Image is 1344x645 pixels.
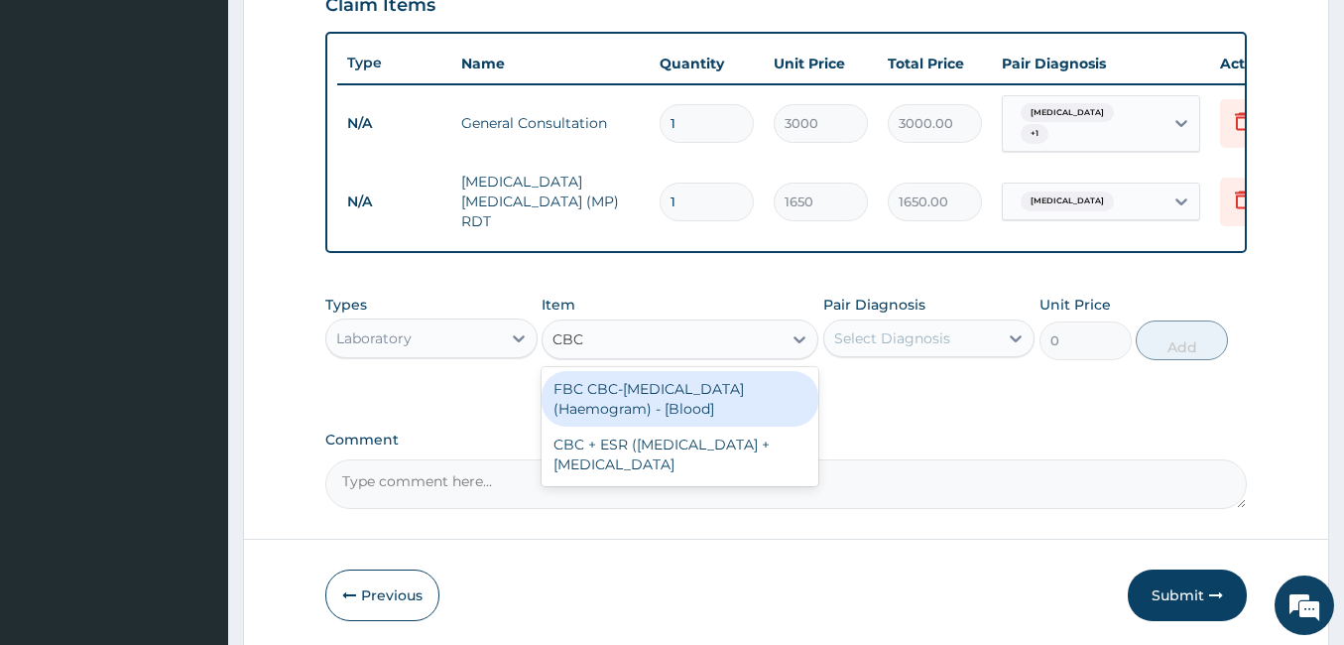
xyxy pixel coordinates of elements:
label: Unit Price [1039,295,1111,315]
div: CBC + ESR ([MEDICAL_DATA] + [MEDICAL_DATA] [542,427,818,482]
span: [MEDICAL_DATA] [1021,103,1114,123]
button: Submit [1128,570,1247,621]
td: General Consultation [451,103,650,143]
th: Type [337,45,451,81]
label: Comment [325,432,1247,449]
td: N/A [337,105,451,142]
td: N/A [337,184,451,220]
button: Previous [325,570,439,621]
div: Minimize live chat window [325,10,373,58]
label: Types [325,297,367,314]
th: Name [451,44,650,83]
label: Item [542,295,575,315]
div: Select Diagnosis [834,328,950,348]
th: Unit Price [764,44,878,83]
td: [MEDICAL_DATA] [MEDICAL_DATA] (MP) RDT [451,162,650,241]
label: Pair Diagnosis [823,295,925,315]
th: Pair Diagnosis [992,44,1210,83]
div: FBC CBC-[MEDICAL_DATA] (Haemogram) - [Blood] [542,371,818,427]
span: [MEDICAL_DATA] [1021,192,1114,211]
button: Add [1136,321,1228,360]
th: Actions [1210,44,1309,83]
div: Laboratory [336,328,412,348]
th: Quantity [650,44,764,83]
div: Chat with us now [103,111,333,137]
textarea: Type your message and hit 'Enter' [10,433,378,502]
img: d_794563401_company_1708531726252_794563401 [37,99,80,149]
span: We're online! [115,195,274,396]
span: + 1 [1021,124,1048,144]
th: Total Price [878,44,992,83]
